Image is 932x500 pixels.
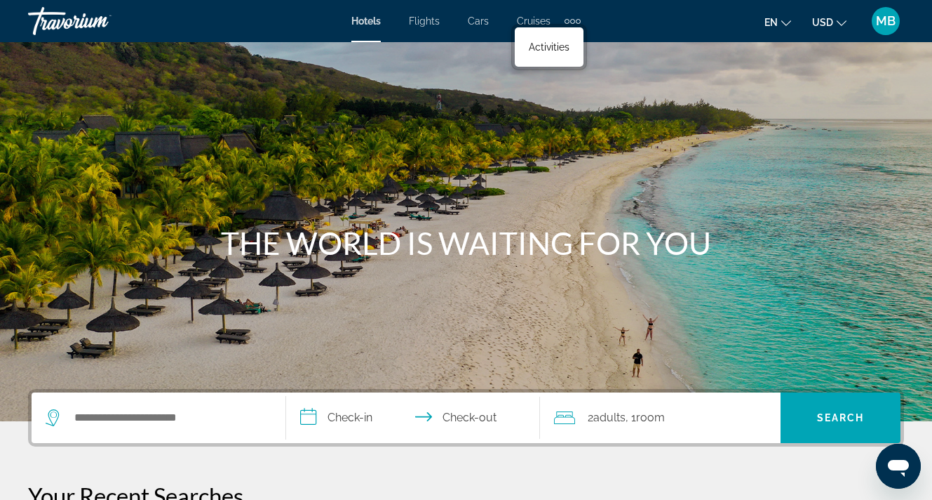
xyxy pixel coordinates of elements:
button: User Menu [867,6,904,36]
span: Room [636,411,665,424]
a: Flights [409,15,440,27]
span: Adults [593,411,626,424]
h1: THE WORLD IS WAITING FOR YOU [203,225,729,261]
a: Cars [468,15,489,27]
iframe: Кнопка запуска окна обмена сообщениями [876,444,921,489]
span: Activities [529,41,569,53]
button: Change language [764,12,791,32]
span: 2 [588,408,626,428]
span: en [764,17,778,28]
a: Cruises [517,15,551,27]
span: USD [812,17,833,28]
a: Activities [522,34,576,60]
span: MB [876,14,896,28]
div: Search widget [32,393,900,443]
span: , 1 [626,408,665,428]
span: Search [817,412,865,423]
a: Hotels [351,15,381,27]
button: Extra navigation items [565,10,581,32]
button: Change currency [812,12,846,32]
button: Search [781,393,900,443]
button: Travelers: 2 adults, 0 children [540,393,781,443]
a: Travorium [28,3,168,39]
button: Check in and out dates [286,393,541,443]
